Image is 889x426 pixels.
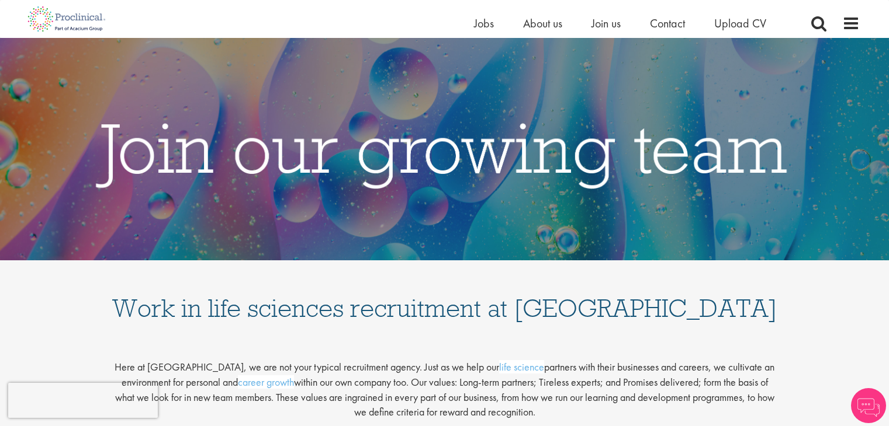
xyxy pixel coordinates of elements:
iframe: reCAPTCHA [8,383,158,418]
a: About us [523,16,562,31]
p: Here at [GEOGRAPHIC_DATA], we are not your typical recruitment agency. Just as we help our partne... [112,350,778,420]
a: Join us [591,16,621,31]
a: Contact [650,16,685,31]
h1: Work in life sciences recruitment at [GEOGRAPHIC_DATA] [112,272,778,321]
a: Jobs [474,16,494,31]
img: Chatbot [851,388,886,423]
a: Upload CV [714,16,766,31]
a: life science [499,360,544,373]
a: career growth [238,375,294,389]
